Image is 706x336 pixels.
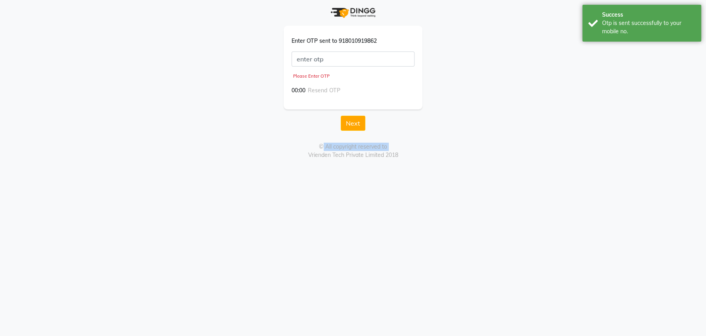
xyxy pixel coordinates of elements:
button: Resend OTP [305,86,343,95]
div: Success [602,11,695,19]
div: © All copyright reserved to Vrienden Tech Private Limited 2018 [133,143,573,159]
button: Next [341,116,365,131]
div: Otp is sent successfully to your mobile no. [602,19,695,36]
div: Please Enter OTP [293,73,412,80]
input: enter otp [292,52,414,67]
span: 00:00 [292,87,305,94]
img: logo.png [331,8,375,18]
div: Enter OTP sent to 918010919862 [292,37,414,45]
